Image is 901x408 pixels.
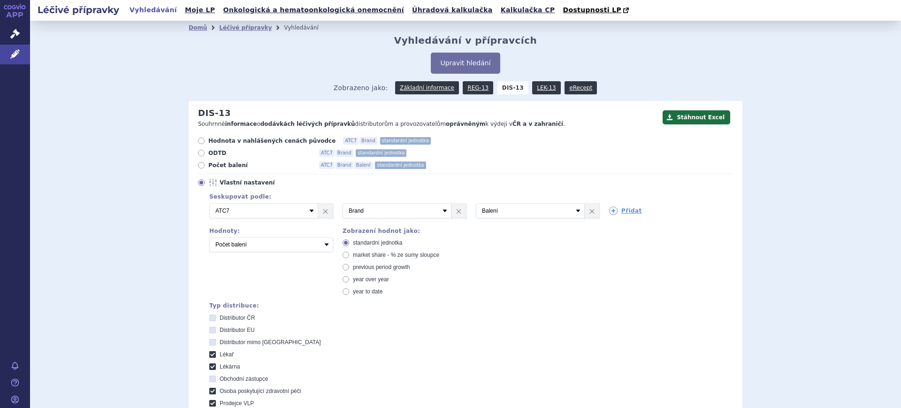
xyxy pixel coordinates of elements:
div: Hodnoty: [209,228,333,234]
span: Dostupnosti LP [563,6,621,14]
h2: Léčivé přípravky [30,3,127,16]
a: eRecept [565,81,597,94]
span: Brand [336,149,353,157]
button: Stáhnout Excel [663,110,730,124]
span: Distributor mimo [GEOGRAPHIC_DATA] [220,339,321,346]
span: Obchodní zástupce [220,376,268,382]
div: Typ distribuce: [209,302,733,309]
span: year over year [353,276,389,283]
span: standardní jednotka [353,239,402,246]
strong: oprávněným [446,121,485,127]
span: Zobrazeno jako: [334,81,388,94]
span: Brand [336,162,353,169]
a: LEK-13 [532,81,560,94]
span: ATC7 [319,162,335,169]
a: Přidat [609,207,642,215]
span: standardní jednotka [380,137,431,145]
a: Léčivé přípravky [219,24,272,31]
span: Lékárna [220,363,240,370]
span: standardní jednotka [356,149,406,157]
span: Lékař [220,351,234,358]
a: Dostupnosti LP [560,4,634,17]
a: × [451,204,466,218]
button: Upravit hledání [431,53,500,74]
strong: DIS-13 [497,81,528,94]
div: Zobrazení hodnot jako: [343,228,466,234]
span: Prodejce VLP [220,400,254,407]
a: × [318,204,333,218]
li: Vyhledávání [284,21,331,35]
span: previous period growth [353,264,410,270]
span: standardní jednotka [375,162,426,169]
a: Onkologická a hematoonkologická onemocnění [220,4,407,16]
span: Počet balení [208,162,312,169]
a: Domů [189,24,207,31]
span: Brand [359,137,377,145]
a: REG-13 [463,81,493,94]
span: market share - % ze sumy sloupce [353,252,439,258]
h2: DIS-13 [198,108,231,118]
p: Souhrnné o distributorům a provozovatelům k výdeji v . [198,120,658,128]
span: ATC7 [319,149,335,157]
span: year to date [353,288,382,295]
span: Vlastní nastavení [220,179,323,186]
a: Vyhledávání [127,4,180,16]
span: Balení [354,162,373,169]
span: Osoba poskytující zdravotní péči [220,388,301,394]
a: × [585,204,599,218]
a: Kalkulačka CP [498,4,558,16]
span: Distributor EU [220,327,255,333]
span: Hodnota v nahlášených cenách původce [208,137,336,145]
strong: informace [225,121,257,127]
a: Moje LP [182,4,218,16]
a: Základní informace [395,81,459,94]
div: Seskupovat podle: [200,193,733,200]
strong: dodávkách léčivých přípravků [260,121,355,127]
strong: ČR a v zahraničí [512,121,563,127]
div: 3 [200,203,733,218]
span: Distributor ČR [220,315,255,321]
span: ODTD [208,149,312,157]
a: Úhradová kalkulačka [409,4,496,16]
span: ATC7 [343,137,359,145]
h2: Vyhledávání v přípravcích [394,35,537,46]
